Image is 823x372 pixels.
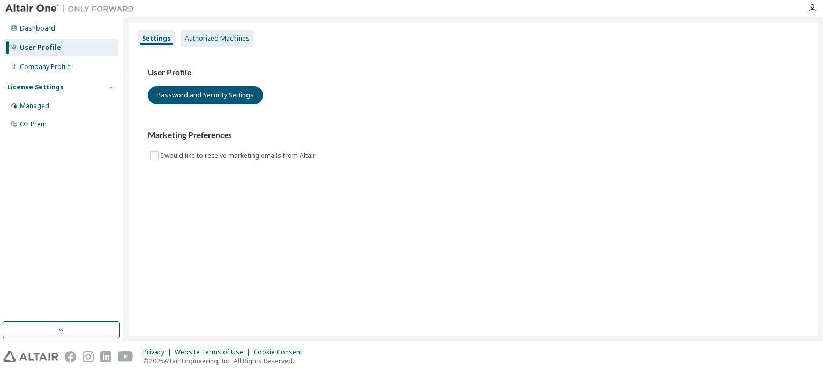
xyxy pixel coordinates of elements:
[100,351,111,362] img: linkedin.svg
[148,130,798,141] h3: Marketing Preferences
[185,34,250,43] div: Authorized Machines
[3,351,58,362] img: altair_logo.svg
[83,351,94,362] img: instagram.svg
[143,356,309,366] p: © 2025 Altair Engineering, Inc. All Rights Reserved.
[65,351,76,362] img: facebook.svg
[161,149,318,162] label: I would like to receive marketing emails from Altair
[20,102,49,110] div: Managed
[142,34,171,43] div: Settings
[20,24,55,33] div: Dashboard
[148,86,263,104] button: Password and Security Settings
[7,83,64,92] div: License Settings
[20,63,71,71] div: Company Profile
[143,348,175,356] div: Privacy
[175,348,253,356] div: Website Terms of Use
[253,348,309,356] div: Cookie Consent
[20,43,61,52] div: User Profile
[5,3,139,14] img: Altair One
[148,67,798,78] h3: User Profile
[20,120,47,128] div: On Prem
[118,351,133,362] img: youtube.svg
